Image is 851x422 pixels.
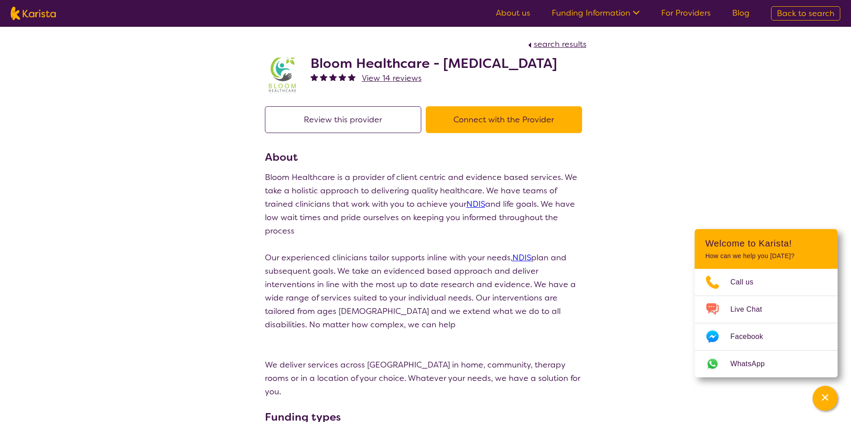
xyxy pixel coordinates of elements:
button: Connect with the Provider [426,106,582,133]
img: fullstar [320,73,327,81]
button: Channel Menu [813,386,838,411]
p: How can we help you [DATE]? [705,252,827,260]
span: Live Chat [730,303,773,316]
a: View 14 reviews [362,71,422,85]
button: Review this provider [265,106,421,133]
img: Karista logo [11,7,56,20]
img: fullstar [310,73,318,81]
img: kyxjko9qh2ft7c3q1pd9.jpg [265,58,301,93]
a: Back to search [771,6,840,21]
img: fullstar [348,73,356,81]
span: search results [534,39,587,50]
a: Blog [732,8,750,18]
h3: About [265,149,587,165]
p: Our experienced clinicians tailor supports inline with your needs, plan and subsequent goals. We ... [265,251,587,331]
a: Review this provider [265,114,426,125]
span: View 14 reviews [362,73,422,84]
h2: Welcome to Karista! [705,238,827,249]
div: Channel Menu [695,229,838,377]
img: fullstar [329,73,337,81]
a: For Providers [661,8,711,18]
a: NDIS [512,252,531,263]
h2: Bloom Healthcare - [MEDICAL_DATA] [310,55,557,71]
a: search results [526,39,587,50]
ul: Choose channel [695,269,838,377]
a: Web link opens in a new tab. [695,351,838,377]
span: WhatsApp [730,357,776,371]
a: About us [496,8,530,18]
img: fullstar [339,73,346,81]
a: Connect with the Provider [426,114,587,125]
span: Facebook [730,330,774,343]
p: Bloom Healthcare is a provider of client centric and evidence based services. We take a holistic ... [265,171,587,238]
a: Funding Information [552,8,640,18]
span: Back to search [777,8,834,19]
a: NDIS [466,199,485,209]
span: Call us [730,276,764,289]
p: We deliver services across [GEOGRAPHIC_DATA] in home, community, therapy rooms or in a location o... [265,358,587,398]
